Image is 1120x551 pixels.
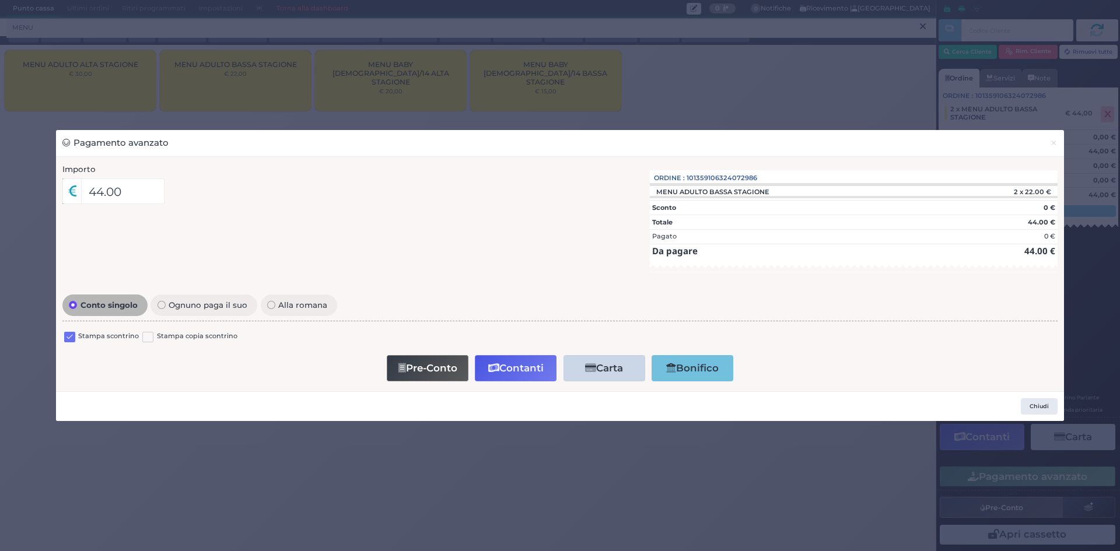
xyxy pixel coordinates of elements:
[81,178,164,204] input: Es. 30.99
[652,218,673,226] strong: Totale
[1044,231,1055,241] div: 0 €
[78,331,139,342] label: Stampa scontrino
[563,355,645,381] button: Carta
[157,331,237,342] label: Stampa copia scontrino
[652,245,698,257] strong: Da pagare
[475,355,556,381] button: Contanti
[387,355,468,381] button: Pre-Conto
[956,188,1058,196] div: 2 x 22.00 €
[652,203,676,212] strong: Sconto
[62,163,96,175] label: Importo
[62,136,169,150] h3: Pagamento avanzato
[166,301,251,309] span: Ognuno paga il suo
[1021,398,1058,415] button: Chiudi
[1050,136,1058,149] span: ×
[652,355,733,381] button: Bonifico
[652,231,677,241] div: Pagato
[275,301,331,309] span: Alla romana
[1044,130,1064,156] button: Chiudi
[1044,203,1055,212] strong: 0 €
[77,301,141,309] span: Conto singolo
[1028,218,1055,226] strong: 44.00 €
[687,173,757,183] span: 101359106324072986
[1024,245,1055,257] strong: 44.00 €
[650,188,775,196] div: MENU ADULTO BASSA STAGIONE
[654,173,685,183] span: Ordine :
